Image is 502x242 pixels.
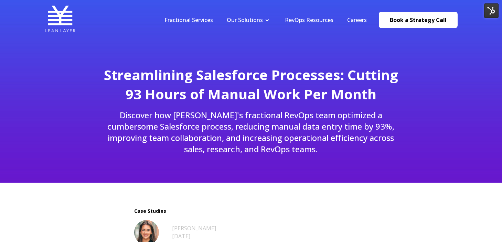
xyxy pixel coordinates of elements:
div: Navigation Menu [158,16,374,24]
span: Streamlining Salesforce Processes: Cutting 93 Hours of Manual Work Per Month [104,65,398,103]
a: Revenue Strategy [220,52,278,65]
a: Fractional Services [164,16,213,24]
div: [DATE] [172,232,216,240]
a: [PERSON_NAME] [172,224,216,232]
a: Careers [347,16,367,24]
img: HubSpot Tools Menu Toggle [484,3,499,18]
span: Case Studies [134,208,368,214]
a: RevOps Resources [285,16,333,24]
a: Revenue Analytics [220,39,278,52]
a: Book a Strategy Call [379,12,458,28]
a: Our Solutions [227,16,263,24]
p: Discover how [PERSON_NAME]'s fractional RevOps team optimized a cumbersome Salesforce process, re... [100,109,402,155]
a: Revenue Tech [220,26,278,38]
